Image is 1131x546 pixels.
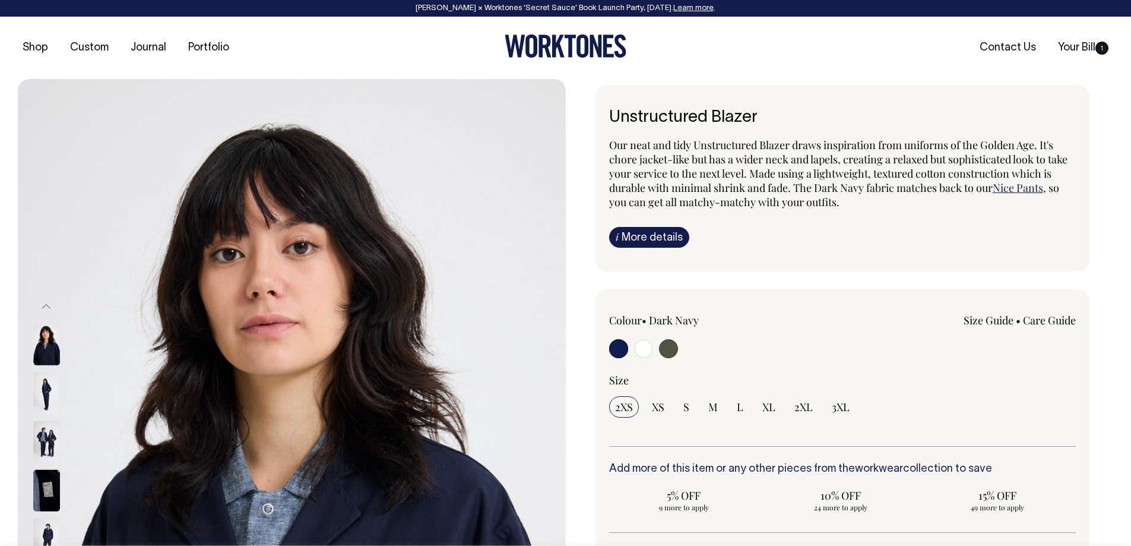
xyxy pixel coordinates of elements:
[649,313,699,327] label: Dark Navy
[609,313,796,327] div: Colour
[609,181,1059,209] span: , so you can get all matchy-matchy with your outfits.
[33,372,60,414] img: dark-navy
[772,488,910,503] span: 10% OFF
[826,396,856,418] input: 3XL
[683,400,689,414] span: S
[12,4,1119,12] div: [PERSON_NAME] × Worktones ‘Secret Sauce’ Book Launch Party, [DATE]. .
[855,464,903,474] a: workwear
[964,313,1013,327] a: Size Guide
[832,400,850,414] span: 3XL
[702,396,724,418] input: M
[794,400,813,414] span: 2XL
[616,231,619,243] span: i
[642,313,647,327] span: •
[183,38,234,58] a: Portfolio
[929,488,1066,503] span: 15% OFF
[1053,38,1113,58] a: Your Bill1
[772,503,910,512] span: 24 more to apply
[993,181,1043,195] a: Nice Pants
[756,396,781,418] input: XL
[652,400,664,414] span: XS
[615,488,753,503] span: 5% OFF
[1023,313,1076,327] a: Care Guide
[65,38,113,58] a: Custom
[609,396,639,418] input: 2XS
[609,109,1076,127] h1: Unstructured Blazer
[609,463,1076,475] h6: Add more of this item or any other pieces from the collection to save
[788,396,819,418] input: 2XL
[33,323,60,365] img: dark-navy
[762,400,775,414] span: XL
[1016,313,1021,327] span: •
[615,400,633,414] span: 2XS
[615,503,753,512] span: 9 more to apply
[673,5,714,12] a: Learn more
[929,503,1066,512] span: 49 more to apply
[37,293,55,320] button: Previous
[33,469,60,511] img: dark-navy
[33,421,60,462] img: dark-navy
[975,38,1041,58] a: Contact Us
[766,485,915,516] input: 10% OFF 24 more to apply
[609,138,1067,195] span: Our neat and tidy Unstructured Blazer draws inspiration from uniforms of the Golden Age. It's cho...
[731,396,749,418] input: L
[609,227,689,248] a: iMore details
[737,400,743,414] span: L
[923,485,1072,516] input: 15% OFF 49 more to apply
[609,373,1076,387] div: Size
[18,38,53,58] a: Shop
[126,38,171,58] a: Journal
[609,485,759,516] input: 5% OFF 9 more to apply
[646,396,670,418] input: XS
[677,396,695,418] input: S
[1095,42,1108,55] span: 1
[708,400,718,414] span: M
